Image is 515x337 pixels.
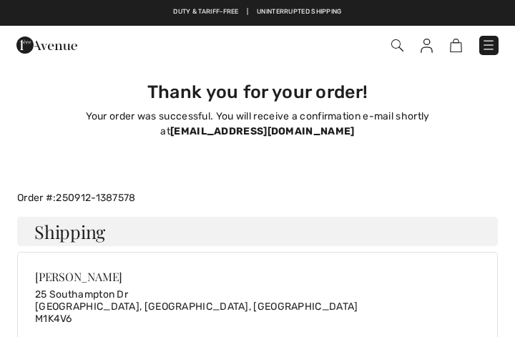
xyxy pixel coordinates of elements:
[26,82,489,103] h3: Thank you for your order!
[56,192,135,204] a: 250912-1387578
[35,270,358,283] div: [PERSON_NAME]
[17,217,498,246] h4: Shipping
[450,39,462,52] img: Shopping Bag
[170,125,354,137] strong: [EMAIL_ADDRESS][DOMAIN_NAME]
[35,288,358,325] span: 25 Southampton Dr [GEOGRAPHIC_DATA], [GEOGRAPHIC_DATA], [GEOGRAPHIC_DATA] M1K4V6
[421,39,433,53] img: My Info
[391,39,403,52] img: Search
[481,38,496,52] img: Menu
[16,31,77,59] img: 1ère Avenue
[16,39,77,51] a: 1ère Avenue
[9,190,506,205] div: Order #:
[26,109,489,139] p: Your order was successful. You will receive a confirmation e-mail shortly at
